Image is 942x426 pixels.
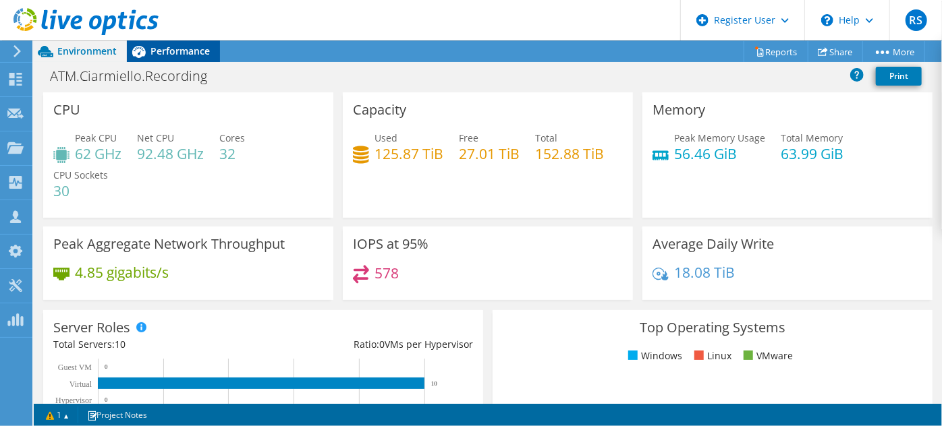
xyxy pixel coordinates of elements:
[78,406,157,423] a: Project Notes
[821,14,833,26] svg: \n
[744,41,808,62] a: Reports
[219,146,245,161] h4: 32
[219,131,245,144] span: Cores
[53,183,108,198] h4: 30
[625,348,682,363] li: Windows
[53,237,285,251] h3: Peak Aggregate Network Throughput
[674,265,735,280] h4: 18.08 TiB
[137,146,204,161] h4: 92.48 GHz
[535,146,604,161] h4: 152.88 TiB
[263,337,473,352] div: Ratio: VMs per Hypervisor
[674,131,765,144] span: Peak Memory Usage
[353,237,428,251] h3: IOPS at 95%
[781,131,843,144] span: Total Memory
[58,363,92,372] text: Guest VM
[53,102,80,117] h3: CPU
[75,131,117,144] span: Peak CPU
[44,69,228,84] h1: ATM.Ciarmiello.Recording
[653,237,774,251] h3: Average Daily Write
[105,363,108,370] text: 0
[375,266,399,280] h4: 578
[740,348,793,363] li: VMware
[36,406,78,423] a: 1
[379,338,385,351] span: 0
[75,146,121,161] h4: 62 GHz
[375,146,443,161] h4: 125.87 TiB
[115,338,126,351] span: 10
[431,380,438,387] text: 10
[459,131,478,144] span: Free
[503,320,922,335] h3: Top Operating Systems
[781,146,843,161] h4: 63.99 GiB
[674,146,765,161] h4: 56.46 GiB
[906,9,927,31] span: RS
[876,67,922,86] a: Print
[653,102,705,117] h3: Memory
[55,396,92,405] text: Hypervisor
[535,131,557,144] span: Total
[808,41,863,62] a: Share
[105,396,108,403] text: 0
[375,131,397,144] span: Used
[862,41,925,62] a: More
[53,320,130,335] h3: Server Roles
[150,44,210,57] span: Performance
[691,348,731,363] li: Linux
[353,102,406,117] h3: Capacity
[53,337,263,352] div: Total Servers:
[137,131,174,144] span: Net CPU
[53,169,108,181] span: CPU Sockets
[57,44,117,57] span: Environment
[75,265,169,280] h4: 4.85 gigabits/s
[459,146,520,161] h4: 27.01 TiB
[70,379,92,389] text: Virtual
